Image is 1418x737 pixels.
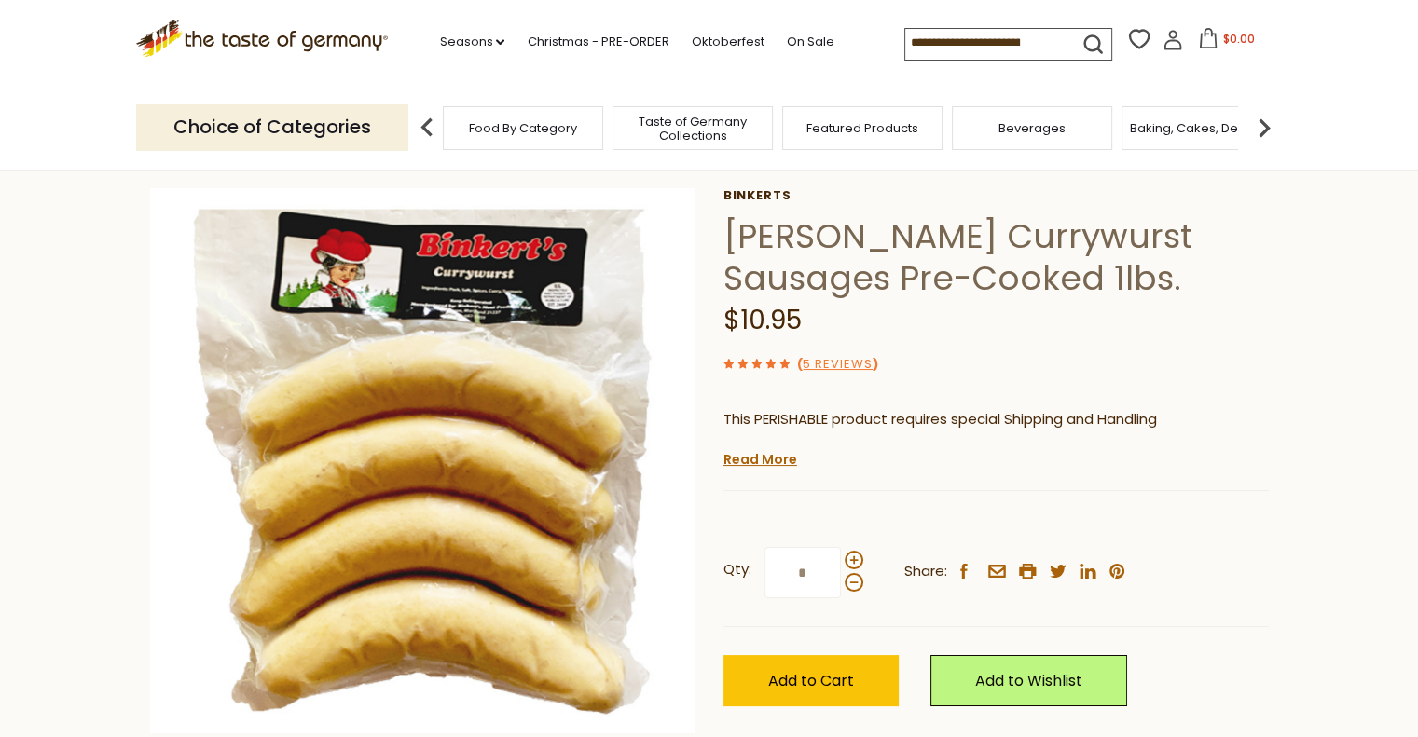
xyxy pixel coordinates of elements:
[1222,31,1254,47] span: $0.00
[723,302,802,338] span: $10.95
[797,355,878,373] span: ( )
[618,115,767,143] a: Taste of Germany Collections
[723,450,797,469] a: Read More
[998,121,1066,135] a: Beverages
[904,560,947,583] span: Share:
[469,121,577,135] a: Food By Category
[691,32,764,52] a: Oktoberfest
[439,32,504,52] a: Seasons
[786,32,833,52] a: On Sale
[1130,121,1274,135] a: Baking, Cakes, Desserts
[741,444,1269,468] li: We will ship this product in heat-protective packaging and ice.
[136,104,408,150] p: Choice of Categories
[768,670,854,691] span: Add to Cart
[150,188,695,733] img: Binkert's Currywurst Sausages Pre-Cooked 1lbs.
[723,188,1269,203] a: Binkerts
[527,32,668,52] a: Christmas - PRE-ORDER
[764,547,841,598] input: Qty:
[723,408,1269,431] p: This PERISHABLE product requires special Shipping and Handling
[723,558,751,581] strong: Qty:
[803,355,873,375] a: 5 Reviews
[408,109,446,146] img: previous arrow
[806,121,918,135] a: Featured Products
[1187,28,1266,56] button: $0.00
[723,655,899,706] button: Add to Cart
[1246,109,1283,146] img: next arrow
[930,655,1127,706] a: Add to Wishlist
[723,215,1269,299] h1: [PERSON_NAME] Currywurst Sausages Pre-Cooked 1lbs.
